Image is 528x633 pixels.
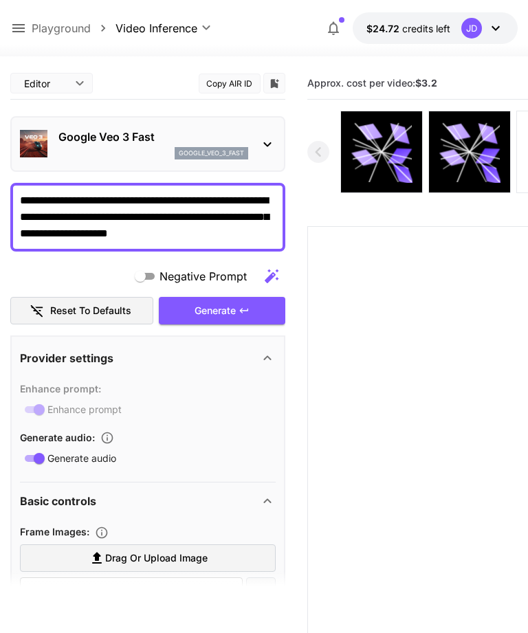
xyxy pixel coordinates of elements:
[415,77,437,89] b: $3.2
[461,18,482,38] div: JD
[353,12,518,44] button: $24.71584JD
[20,342,276,375] div: Provider settings
[47,451,116,465] span: Generate audio
[115,20,197,36] span: Video Inference
[32,20,91,36] a: Playground
[20,526,89,537] span: Frame Images :
[20,350,113,366] p: Provider settings
[58,129,248,145] p: Google Veo 3 Fast
[366,23,402,34] span: $24.72
[105,550,208,567] span: Drag or upload image
[24,76,67,91] span: Editor
[89,526,114,540] button: Upload frame images.
[20,493,96,509] p: Basic controls
[307,77,437,89] span: Approx. cost per video:
[179,148,244,158] p: google_veo_3_fast
[199,74,261,93] button: Copy AIR ID
[20,485,276,518] div: Basic controls
[10,297,153,325] button: Reset to defaults
[20,544,276,573] label: Drag or upload image
[402,23,450,34] span: credits left
[20,123,276,165] div: Google Veo 3 Fastgoogle_veo_3_fast
[159,268,247,285] span: Negative Prompt
[20,432,95,443] span: Generate audio :
[366,21,450,36] div: $24.71584
[268,75,280,91] button: Add to library
[159,297,285,325] button: Generate
[32,20,115,36] nav: breadcrumb
[195,302,236,320] span: Generate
